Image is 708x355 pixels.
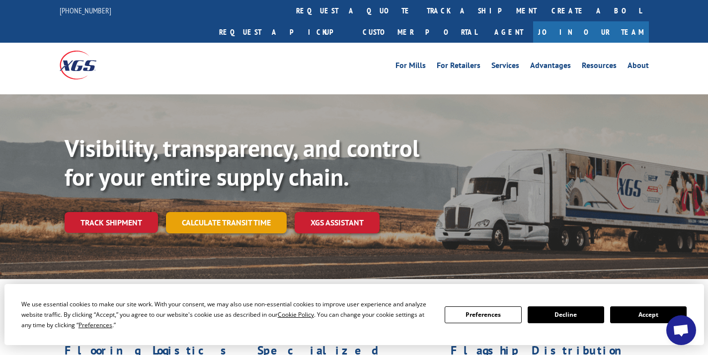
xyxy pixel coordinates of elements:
span: Preferences [79,321,112,329]
a: For Mills [395,62,426,72]
a: Agent [484,21,533,43]
a: Resources [582,62,617,72]
button: Accept [610,306,687,323]
a: Services [491,62,519,72]
span: Cookie Policy [278,310,314,319]
a: Track shipment [65,212,158,233]
div: We use essential cookies to make our site work. With your consent, we may also use non-essential ... [21,299,433,330]
a: Advantages [530,62,571,72]
a: Calculate transit time [166,212,287,233]
a: Request a pickup [212,21,355,43]
button: Decline [528,306,604,323]
a: Join Our Team [533,21,649,43]
a: About [628,62,649,72]
div: Cookie Consent Prompt [4,284,704,345]
a: Customer Portal [355,21,484,43]
div: Open chat [666,315,696,345]
a: XGS ASSISTANT [295,212,380,233]
b: Visibility, transparency, and control for your entire supply chain. [65,133,419,192]
a: For Retailers [437,62,480,72]
a: [PHONE_NUMBER] [60,5,111,15]
button: Preferences [445,306,521,323]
